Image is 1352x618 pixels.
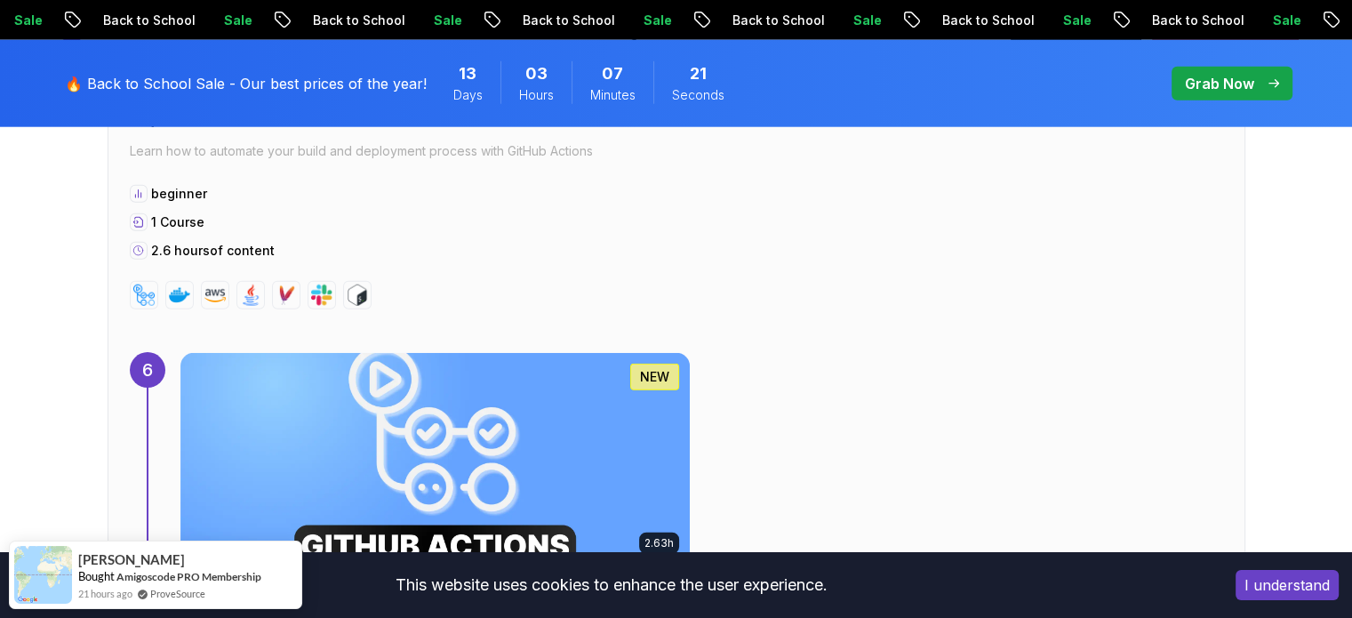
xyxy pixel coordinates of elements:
[130,352,165,388] div: 6
[299,12,420,29] p: Back to School
[78,569,115,583] span: Bought
[78,552,185,567] span: [PERSON_NAME]
[1259,12,1316,29] p: Sale
[240,285,261,306] img: java logo
[1049,12,1106,29] p: Sale
[928,12,1049,29] p: Back to School
[590,86,636,104] span: Minutes
[602,61,623,86] span: 7 Minutes
[150,586,205,601] a: ProveSource
[204,285,226,306] img: aws logo
[519,86,554,104] span: Hours
[420,12,476,29] p: Sale
[690,61,707,86] span: 21 Seconds
[1185,73,1254,94] p: Grab Now
[525,61,548,86] span: 3 Hours
[1138,12,1259,29] p: Back to School
[169,285,190,306] img: docker logo
[151,185,207,203] p: beginner
[116,570,261,583] a: Amigoscode PRO Membership
[210,12,267,29] p: Sale
[1236,570,1339,600] button: Accept cookies
[839,12,896,29] p: Sale
[672,86,724,104] span: Seconds
[89,12,210,29] p: Back to School
[508,12,629,29] p: Back to School
[640,368,669,386] p: NEW
[347,285,368,306] img: bash logo
[276,285,297,306] img: maven logo
[151,242,275,260] p: 2.6 hours of content
[311,285,332,306] img: slack logo
[130,139,1223,164] p: Learn how to automate your build and deployment process with GitHub Actions
[65,73,427,94] p: 🔥 Back to School Sale - Our best prices of the year!
[718,12,839,29] p: Back to School
[629,12,686,29] p: Sale
[13,566,1209,605] div: This website uses cookies to enhance the user experience.
[133,285,155,306] img: github-actions logo
[78,586,132,601] span: 21 hours ago
[459,61,476,86] span: 13 Days
[14,546,72,604] img: provesource social proof notification image
[180,353,690,565] img: CI/CD with GitHub Actions card
[644,536,674,550] p: 2.63h
[151,214,204,229] span: 1 Course
[453,86,483,104] span: Days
